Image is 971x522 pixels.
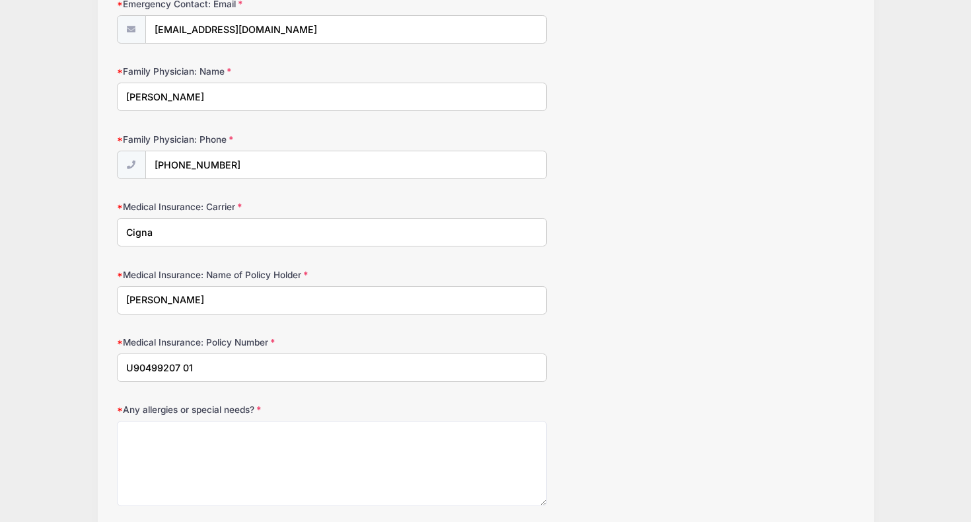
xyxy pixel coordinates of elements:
[117,268,363,281] label: Medical Insurance: Name of Policy Holder
[145,151,547,179] input: (xxx) xxx-xxxx
[145,15,547,44] input: email@email.com
[117,200,363,213] label: Medical Insurance: Carrier
[117,403,363,416] label: Any allergies or special needs?
[117,65,363,78] label: Family Physician: Name
[117,336,363,349] label: Medical Insurance: Policy Number
[117,133,363,146] label: Family Physician: Phone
